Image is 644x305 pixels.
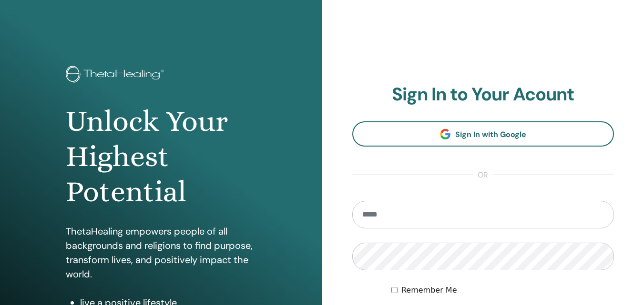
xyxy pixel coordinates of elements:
[473,169,493,181] span: or
[352,121,614,147] a: Sign In with Google
[352,84,614,106] h2: Sign In to Your Acount
[391,285,614,296] div: Keep me authenticated indefinitely or until I manually logout
[455,129,526,139] span: Sign In with Google
[66,104,256,210] h1: Unlock Your Highest Potential
[401,285,457,296] label: Remember Me
[66,224,256,281] p: ThetaHealing empowers people of all backgrounds and religions to find purpose, transform lives, a...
